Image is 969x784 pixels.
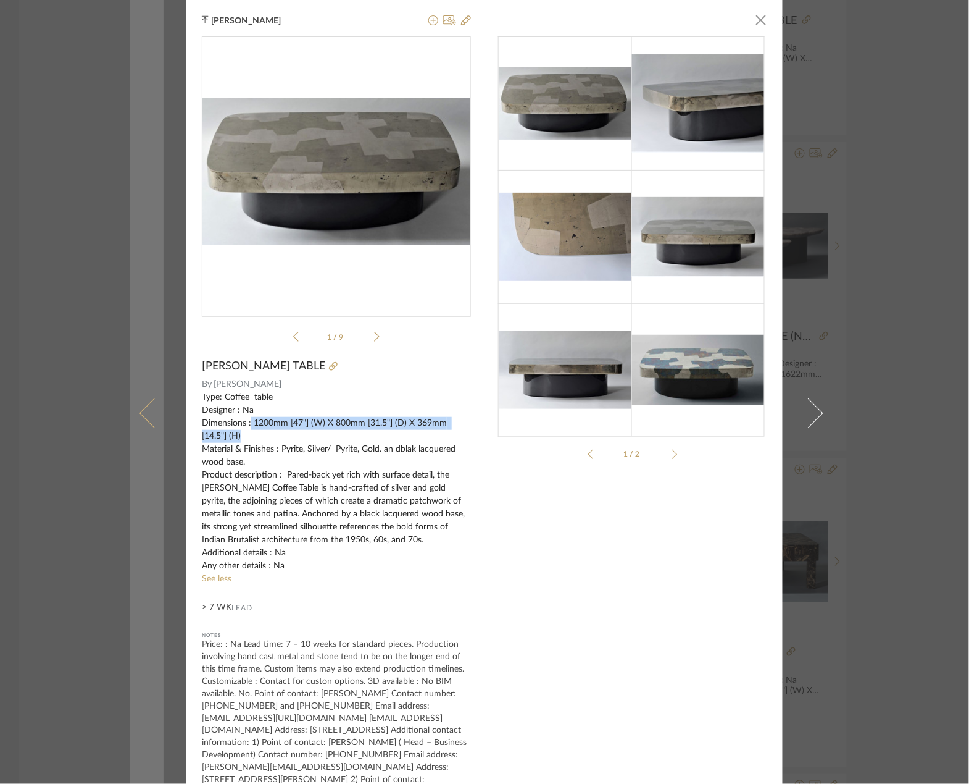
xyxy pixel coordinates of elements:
[214,378,472,391] span: [PERSON_NAME]
[499,67,632,140] img: cce384a3-0383-419e-851e-3290d359db4d_216x216.jpg
[339,334,346,341] span: 9
[334,334,339,341] span: /
[202,575,231,583] a: See less
[202,601,231,614] span: > 7 WK
[631,54,765,153] img: 584fdd99-16a1-420d-a8e5-4fc5a7d8d412_216x216.jpg
[499,193,632,281] img: 0b7dd391-2844-4999-ba00-0da28955a5f8_216x216.jpg
[749,7,773,32] button: Close
[212,15,301,27] span: [PERSON_NAME]
[631,335,765,405] img: d89bdc8a-0537-4a68-90cc-abdbcf0952ef_216x216.jpg
[202,98,471,245] img: cce384a3-0383-419e-851e-3290d359db4d_436x436.jpg
[606,448,659,460] div: 1/2
[231,604,252,612] span: Lead
[202,630,471,642] div: Notes
[202,360,325,373] span: [PERSON_NAME] TABLE
[202,378,212,391] span: By
[202,391,471,573] div: Type: Coffee table Designer : Na Dimensions : 1200mm [47"] (W) X 800mm [31.5"] (D) X 369mm [14.5"...
[631,197,765,277] img: 6ca4a982-cb24-47ba-8c91-0773bb06adfe_216x216.jpg
[499,331,632,409] img: 8e867646-adaa-4065-93ed-5adb2c2cdfd6_216x216.jpg
[202,37,470,306] div: 0
[328,334,334,341] span: 1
